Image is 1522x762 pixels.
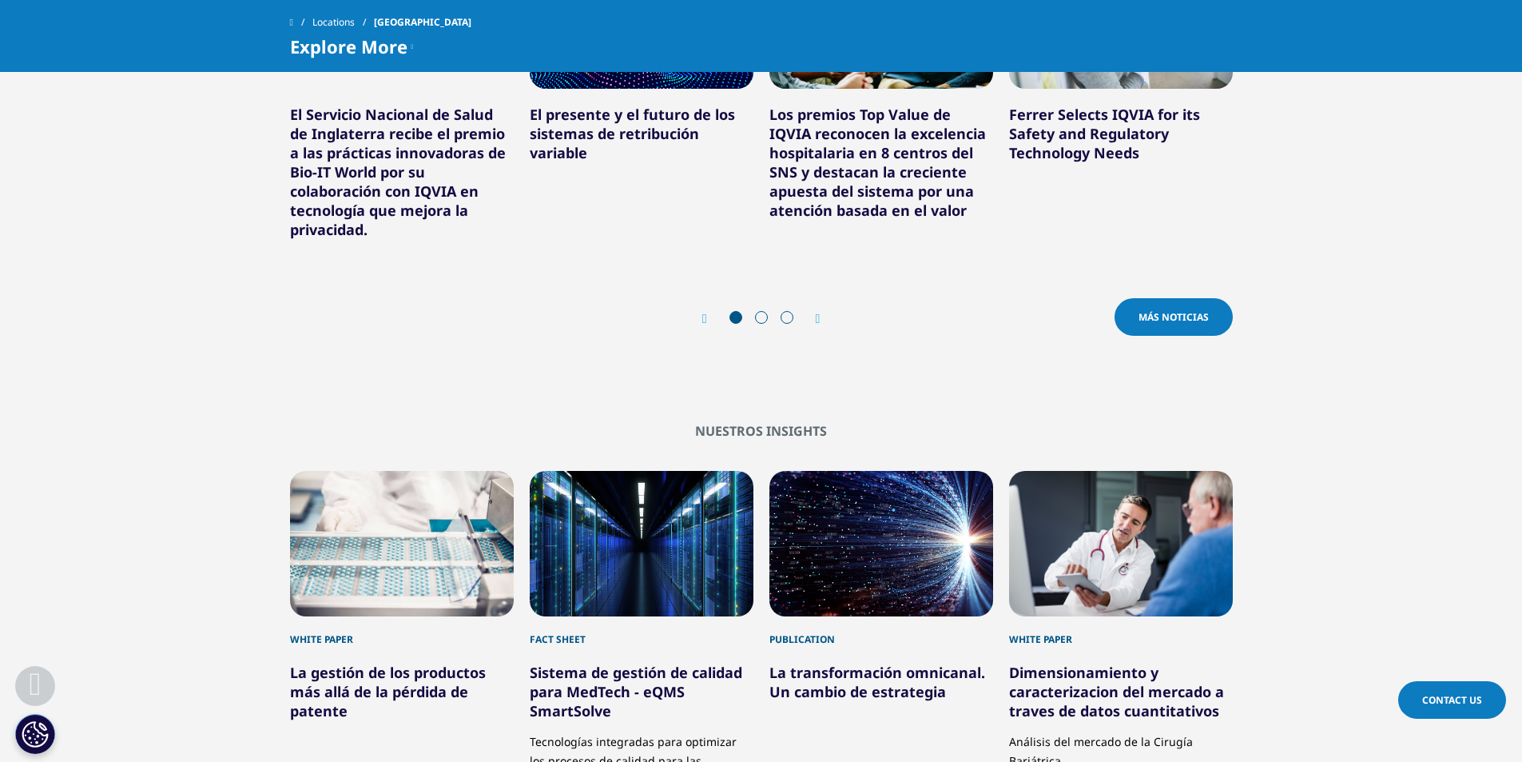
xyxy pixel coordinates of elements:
div: Fact Sheet [530,616,753,647]
span: Contact Us [1422,693,1482,707]
div: Previous slide [702,311,723,326]
a: Ferrer Selects IQVIA for its Safety and Regulatory Technology Needs [1009,105,1200,162]
a: La transformación omnicanal. Un cambio de estrategia [769,663,985,701]
a: Contact Us [1398,681,1506,719]
a: Locations [312,8,374,37]
div: Next slide [800,311,821,326]
h2: Nuestros insights [290,423,1233,439]
a: El presente y el futuro de los sistemas de retribución variable [530,105,735,162]
a: Dimensionamiento y caracterizacion del mercado a traves de datos cuantitativos [1009,663,1224,720]
button: Configuración de cookies [15,714,55,754]
a: Más Noticias [1115,298,1233,336]
a: El Servicio Nacional de Salud de Inglaterra recibe el premio a las prácticas innovadoras de Bio-I... [290,105,506,239]
a: Sistema de gestión de calidad para MedTech - eQMS SmartSolve [530,663,742,720]
div: Publication [769,616,993,647]
div: White Paper [290,616,514,647]
a: La gestión de los productos más allá de la pérdida de patente [290,663,486,720]
span: Más Noticias [1139,310,1209,324]
div: White Paper [1009,616,1233,647]
span: [GEOGRAPHIC_DATA] [374,8,471,37]
a: Los premios Top Value de IQVIA reconocen la excelencia hospitalaria en 8 centros del SNS y destac... [769,105,986,220]
span: Explore More [290,37,407,56]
